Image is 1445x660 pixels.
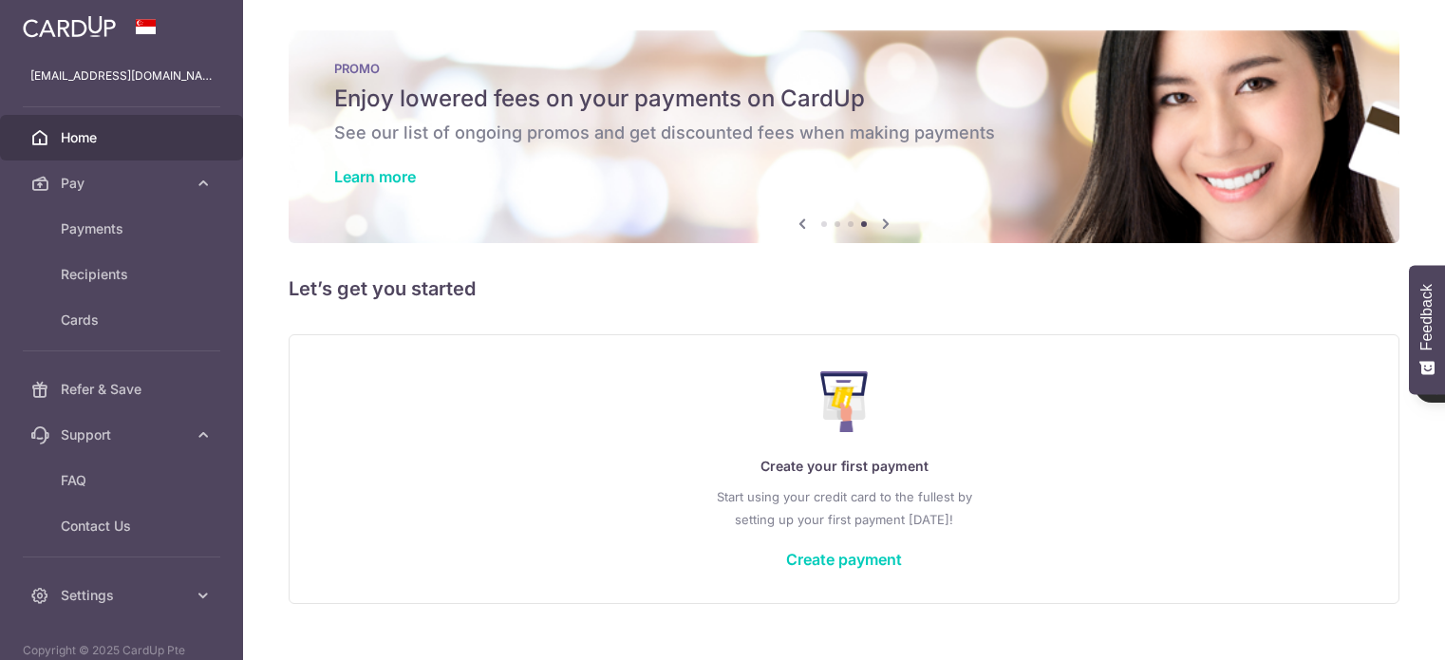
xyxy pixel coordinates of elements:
[61,311,186,330] span: Cards
[1409,265,1445,394] button: Feedback - Show survey
[334,84,1354,114] h5: Enjoy lowered fees on your payments on CardUp
[786,550,902,569] a: Create payment
[61,219,186,238] span: Payments
[289,273,1399,304] h5: Let’s get you started
[328,485,1361,531] p: Start using your credit card to the fullest by setting up your first payment [DATE]!
[61,380,186,399] span: Refer & Save
[289,30,1399,243] img: Latest Promos banner
[1323,603,1426,651] iframe: Opens a widget where you can find more information
[61,471,186,490] span: FAQ
[334,61,1354,76] p: PROMO
[61,517,186,536] span: Contact Us
[61,128,186,147] span: Home
[61,265,186,284] span: Recipients
[1418,284,1436,350] span: Feedback
[334,167,416,186] a: Learn more
[820,371,869,432] img: Make Payment
[328,455,1361,478] p: Create your first payment
[61,586,186,605] span: Settings
[30,66,213,85] p: [EMAIL_ADDRESS][DOMAIN_NAME]
[61,425,186,444] span: Support
[23,15,116,38] img: CardUp
[61,174,186,193] span: Pay
[334,122,1354,144] h6: See our list of ongoing promos and get discounted fees when making payments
